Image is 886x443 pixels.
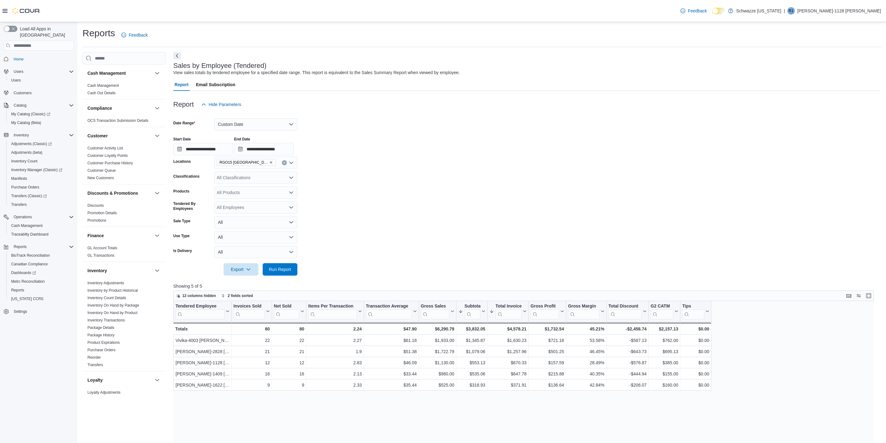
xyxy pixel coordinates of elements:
[87,175,114,180] span: New Customers
[87,310,137,315] span: Inventory On Hand by Product
[9,231,74,238] span: Traceabilty Dashboard
[87,161,133,165] a: Customer Purchase History
[174,292,219,299] button: 12 columns hidden
[489,303,527,319] button: Total Invoiced
[6,268,76,277] a: Dashboards
[234,137,250,142] label: End Date
[11,213,34,221] button: Operations
[87,83,119,88] a: Cash Management
[489,325,527,333] div: $4,578.21
[651,303,678,319] button: G2 CATM
[9,286,74,294] span: Reports
[6,230,76,239] button: Traceabilty Dashboard
[845,292,853,299] button: Keyboard shortcuts
[87,288,138,293] a: Inventory by Product Historical
[82,202,166,227] div: Discounts & Promotions
[11,296,43,301] span: [US_STATE] CCRS
[1,131,76,140] button: Inventory
[154,267,161,274] button: Inventory
[234,303,265,309] div: Invoices Sold
[568,303,599,309] div: Gross Margin
[87,246,117,250] a: GL Account Totals
[87,190,138,196] h3: Discounts & Promotions
[234,325,270,333] div: 80
[87,326,114,330] a: Package Details
[87,203,104,208] span: Discounts
[6,76,76,85] button: Users
[1,88,76,97] button: Customers
[9,252,74,259] span: BioTrack Reconciliation
[797,7,881,15] p: [PERSON_NAME]-1128 [PERSON_NAME]
[421,325,454,333] div: $6,290.79
[9,192,74,200] span: Transfers (Classic)
[87,268,107,274] h3: Inventory
[199,98,244,111] button: Hide Parameters
[173,52,181,60] button: Next
[234,337,270,344] div: 22
[9,260,74,268] span: Canadian Compliance
[82,244,166,262] div: Finance
[366,303,412,319] div: Transaction Average
[87,203,104,208] a: Discounts
[87,176,114,180] a: New Customers
[173,189,189,194] label: Products
[87,161,133,166] span: Customer Purchase History
[11,131,31,139] button: Inventory
[421,303,449,319] div: Gross Sales
[87,218,106,223] a: Promotions
[366,337,416,344] div: $61.18
[6,192,76,200] a: Transfers (Classic)
[608,303,642,309] div: Total Discount
[87,91,116,95] span: Cash Out Details
[6,118,76,127] button: My Catalog (Beta)
[11,68,26,75] button: Users
[9,140,54,148] a: Adjustments (Classic)
[173,69,460,76] div: View sales totals by tendered employee for a specified date range. This report is equivalent to t...
[87,288,138,293] span: Inventory by Product Historical
[173,248,192,253] label: Is Delivery
[214,246,297,258] button: All
[87,253,114,258] a: GL Transactions
[9,110,74,118] span: My Catalog (Classic)
[421,337,454,344] div: $1,933.00
[712,14,712,15] span: Dark Mode
[11,120,41,125] span: My Catalog (Beta)
[14,215,32,219] span: Operations
[82,144,166,184] div: Customer
[173,283,881,289] p: Showing 5 of 5
[14,103,26,108] span: Catalog
[9,222,74,229] span: Cash Management
[11,89,34,97] a: Customers
[14,91,32,95] span: Customers
[289,205,294,210] button: Open list of options
[465,303,480,309] div: Subtotal
[9,166,74,174] span: Inventory Manager (Classic)
[608,303,642,319] div: Total Discount
[11,159,38,164] span: Inventory Count
[366,303,412,309] div: Transaction Average
[11,223,42,228] span: Cash Management
[82,279,166,371] div: Inventory
[87,70,152,76] button: Cash Management
[9,286,27,294] a: Reports
[9,175,29,182] a: Manifests
[9,184,42,191] a: Purchase Orders
[682,303,704,319] div: Tips
[173,233,189,238] label: Use Type
[173,159,191,164] label: Locations
[1,67,76,76] button: Users
[87,377,152,383] button: Loyalty
[682,303,709,319] button: Tips
[9,269,74,277] span: Dashboards
[855,292,862,299] button: Display options
[651,325,678,333] div: $2,157.13
[87,211,117,215] a: Promotion Details
[9,278,47,285] a: Metrc Reconciliation
[1,54,76,63] button: Home
[82,117,166,127] div: Compliance
[11,89,74,97] span: Customers
[234,303,265,319] div: Invoices Sold
[9,222,45,229] a: Cash Management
